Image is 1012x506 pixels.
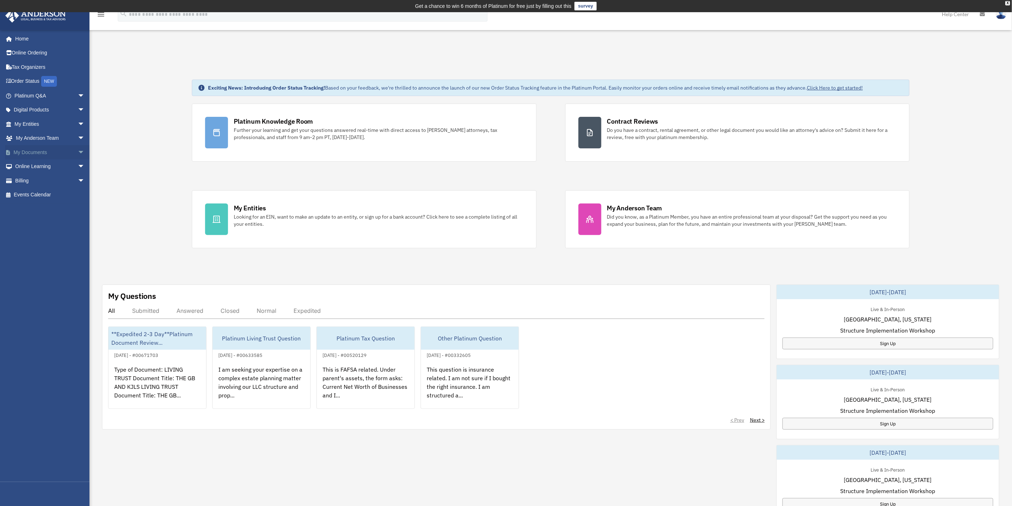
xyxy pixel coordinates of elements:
a: **Expedited 2-3 Day**Platinum Document Review...[DATE] - #00671703Type of Document: LIVING TRUST ... [108,326,207,409]
span: arrow_drop_down [78,159,92,174]
div: Submitted [132,307,159,314]
div: Platinum Living Trust Question [213,327,310,350]
div: Platinum Knowledge Room [234,117,313,126]
div: Normal [257,307,276,314]
a: Platinum Q&Aarrow_drop_down [5,89,96,103]
a: Next > [750,416,765,424]
span: arrow_drop_down [78,89,92,103]
div: Live & In-Person [865,466,911,473]
div: Live & In-Person [865,305,911,312]
div: Answered [176,307,203,314]
span: Structure Implementation Workshop [841,487,935,495]
a: My Anderson Teamarrow_drop_down [5,131,96,145]
div: My Questions [108,291,156,301]
img: User Pic [996,9,1007,19]
a: Tax Organizers [5,60,96,74]
a: Digital Productsarrow_drop_down [5,103,96,117]
div: [DATE] - #00671703 [108,351,164,358]
div: This question is insurance related. I am not sure if I bought the right insurance. I am structure... [421,359,519,415]
a: Click Here to get started! [807,85,863,91]
div: This is FAFSA related. Under parent's assets, the form asks: Current Net Worth of Businesses and ... [317,359,415,415]
span: arrow_drop_down [78,131,92,146]
div: Platinum Tax Question [317,327,415,350]
img: Anderson Advisors Platinum Portal [3,9,68,23]
div: [DATE] - #00633585 [213,351,268,358]
span: arrow_drop_down [78,103,92,118]
div: Other Platinum Question [421,327,519,350]
a: My Anderson Team Did you know, as a Platinum Member, you have an entire professional team at your... [565,190,910,248]
span: Structure Implementation Workshop [841,406,935,415]
a: Sign Up [783,418,993,430]
strong: Exciting News: Introducing Order Status Tracking! [208,85,325,91]
a: Sign Up [783,338,993,349]
a: Platinum Living Trust Question[DATE] - #00633585I am seeking your expertise on a complex estate p... [212,326,311,409]
div: NEW [41,76,57,87]
a: Order StatusNEW [5,74,96,89]
div: [DATE]-[DATE] [777,285,999,299]
span: arrow_drop_down [78,173,92,188]
div: Closed [221,307,239,314]
span: [GEOGRAPHIC_DATA], [US_STATE] [844,395,932,404]
div: I am seeking your expertise on a complex estate planning matter involving our LLC structure and p... [213,359,310,415]
a: My Entities Looking for an EIN, want to make an update to an entity, or sign up for a bank accoun... [192,190,537,248]
a: survey [575,2,597,10]
div: [DATE]-[DATE] [777,365,999,379]
i: menu [97,10,105,19]
a: Platinum Knowledge Room Further your learning and get your questions answered real-time with dire... [192,104,537,162]
div: **Expedited 2-3 Day**Platinum Document Review... [108,327,206,350]
a: Online Learningarrow_drop_down [5,159,96,174]
div: Expedited [294,307,321,314]
div: Get a chance to win 6 months of Platinum for free just by filling out this [415,2,572,10]
a: My Documentsarrow_drop_down [5,145,96,159]
div: My Anderson Team [607,204,662,213]
span: arrow_drop_down [78,117,92,132]
span: [GEOGRAPHIC_DATA], [US_STATE] [844,476,932,484]
div: Looking for an EIN, want to make an update to an entity, or sign up for a bank account? Click her... [234,213,523,228]
div: All [108,307,115,314]
a: menu [97,13,105,19]
div: close [1006,1,1010,5]
a: Platinum Tax Question[DATE] - #00520129This is FAFSA related. Under parent's assets, the form ask... [316,326,415,409]
a: Contract Reviews Do you have a contract, rental agreement, or other legal document you would like... [565,104,910,162]
a: Events Calendar [5,188,96,202]
span: [GEOGRAPHIC_DATA], [US_STATE] [844,315,932,324]
span: Structure Implementation Workshop [841,326,935,335]
div: Based on your feedback, we're thrilled to announce the launch of our new Order Status Tracking fe... [208,84,863,91]
div: Did you know, as a Platinum Member, you have an entire professional team at your disposal? Get th... [607,213,897,228]
div: Contract Reviews [607,117,658,126]
a: Billingarrow_drop_down [5,173,96,188]
div: [DATE] - #00332605 [421,351,476,358]
div: Type of Document: LIVING TRUST Document Title: THE GB AND KJLS LIVING TRUST Document Title: THE G... [108,359,206,415]
a: Home [5,32,92,46]
i: search [120,10,127,18]
div: Further your learning and get your questions answered real-time with direct access to [PERSON_NAM... [234,126,523,141]
div: [DATE] - #00520129 [317,351,372,358]
div: [DATE]-[DATE] [777,445,999,460]
div: Do you have a contract, rental agreement, or other legal document you would like an attorney's ad... [607,126,897,141]
a: Online Ordering [5,46,96,60]
div: My Entities [234,204,266,213]
a: My Entitiesarrow_drop_down [5,117,96,131]
span: arrow_drop_down [78,145,92,160]
a: Other Platinum Question[DATE] - #00332605This question is insurance related. I am not sure if I b... [421,326,519,409]
div: Live & In-Person [865,385,911,393]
